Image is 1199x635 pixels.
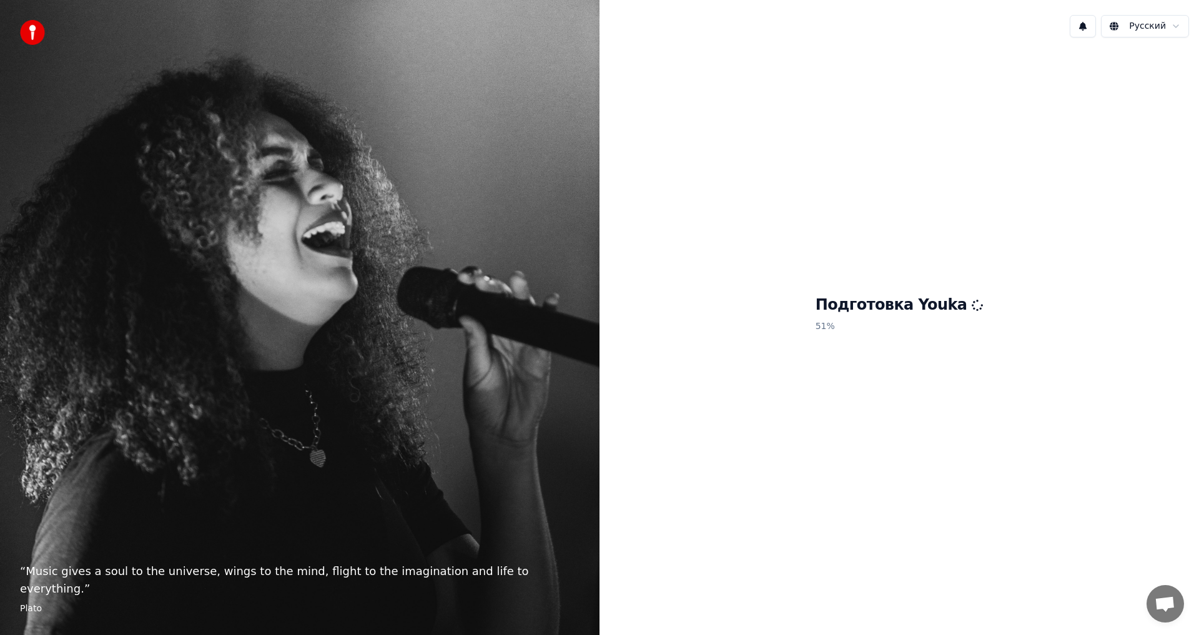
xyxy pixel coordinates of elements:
p: 51 % [816,315,984,338]
h1: Подготовка Youka [816,295,984,315]
img: youka [20,20,45,45]
a: Открытый чат [1147,585,1184,623]
p: “ Music gives a soul to the universe, wings to the mind, flight to the imagination and life to ev... [20,563,580,598]
footer: Plato [20,603,580,615]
